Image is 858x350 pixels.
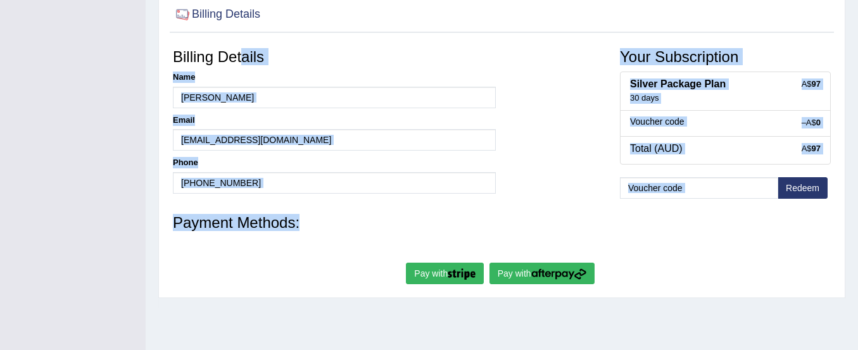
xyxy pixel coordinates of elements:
[173,72,195,83] label: Name
[620,49,831,65] h3: Your Subscription
[173,157,198,168] label: Phone
[173,115,195,126] label: Email
[173,49,496,65] h3: Billing Details
[630,78,726,89] b: Silver Package Plan
[812,144,821,153] strong: 97
[802,78,821,90] div: A$
[406,263,484,284] button: Pay with
[630,143,821,154] h4: Total (AUD)
[173,215,831,231] h3: Payment Methods:
[173,5,260,24] h2: Billing Details
[630,93,821,104] div: 30 days
[630,117,821,127] h5: Voucher code
[802,143,821,154] div: A$
[489,263,595,284] button: Pay with
[812,79,821,89] strong: 97
[778,177,828,199] button: Redeem
[802,117,821,128] div: –A$
[620,177,778,199] input: Voucher code
[816,118,821,127] strong: 0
